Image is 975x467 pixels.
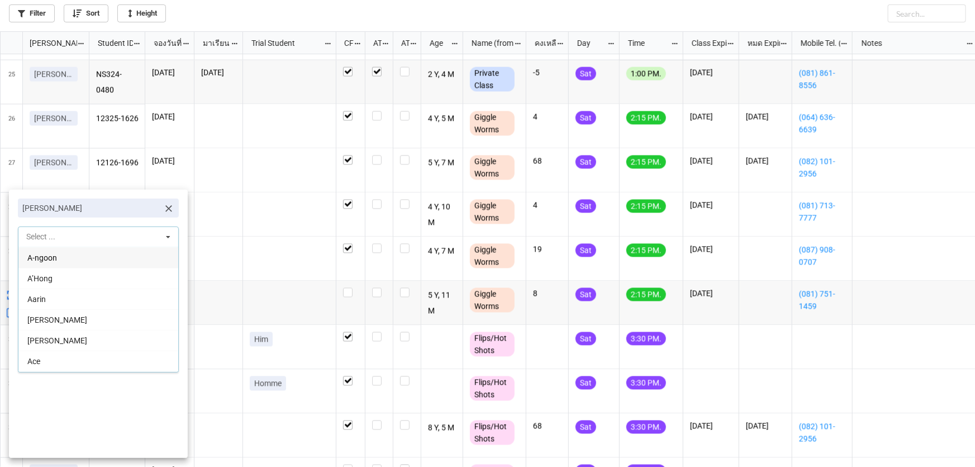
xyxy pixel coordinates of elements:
span: A’Hong [27,274,53,283]
span: A-ngoon [27,253,57,262]
span: Aarin [27,295,46,304]
span: [PERSON_NAME] [27,315,87,324]
span: Ace [27,357,40,366]
p: [PERSON_NAME] [22,202,159,214]
span: [PERSON_NAME] [27,336,87,345]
